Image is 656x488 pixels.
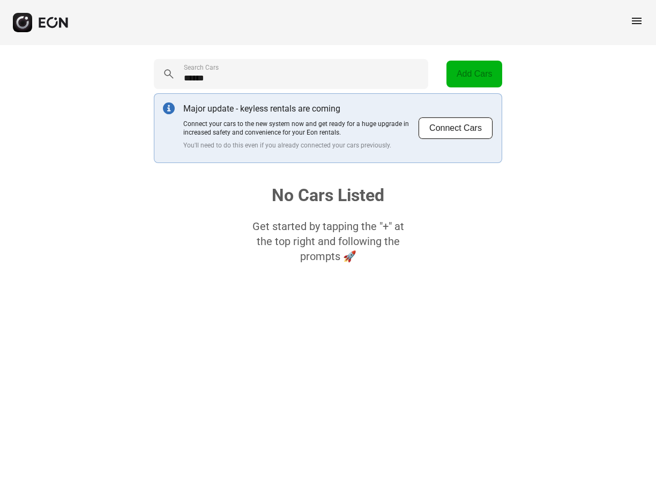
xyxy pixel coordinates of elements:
h1: No Cars Listed [272,189,384,202]
p: Major update - keyless rentals are coming [183,102,418,115]
p: Connect your cars to the new system now and get ready for a huge upgrade in increased safety and ... [183,120,418,137]
p: Get started by tapping the "+" at the top right and following the prompts 🚀 [248,219,408,264]
span: menu [630,14,643,27]
label: Search Cars [184,63,219,72]
img: info [163,102,175,114]
button: Connect Cars [418,117,493,139]
p: You'll need to do this even if you already connected your cars previously. [183,141,418,150]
